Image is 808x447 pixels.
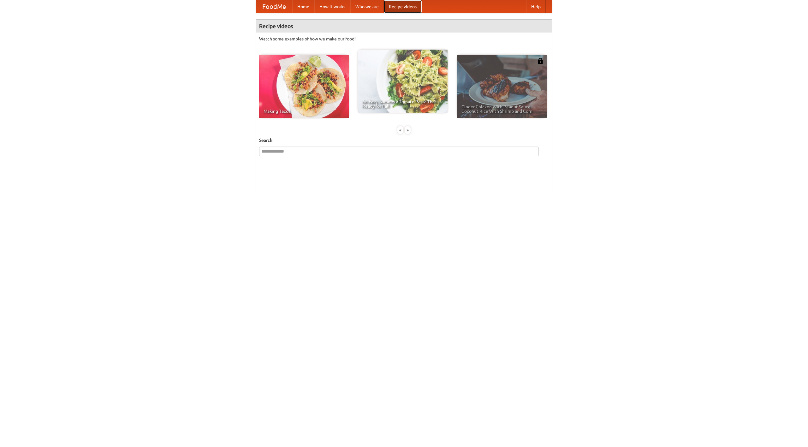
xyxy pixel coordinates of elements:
a: Who we are [350,0,384,13]
a: FoodMe [256,0,292,13]
span: Making Tacos [264,109,344,113]
div: » [405,126,411,134]
img: 483408.png [537,58,544,64]
h5: Search [259,137,549,143]
a: How it works [314,0,350,13]
p: Watch some examples of how we make our food! [259,36,549,42]
a: An Easy, Summery Tomato Pasta That's Ready for Fall [358,50,448,113]
a: Help [526,0,546,13]
h4: Recipe videos [256,20,552,33]
span: An Easy, Summery Tomato Pasta That's Ready for Fall [362,100,443,108]
a: Home [292,0,314,13]
div: « [397,126,403,134]
a: Making Tacos [259,55,349,118]
a: Recipe videos [384,0,422,13]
